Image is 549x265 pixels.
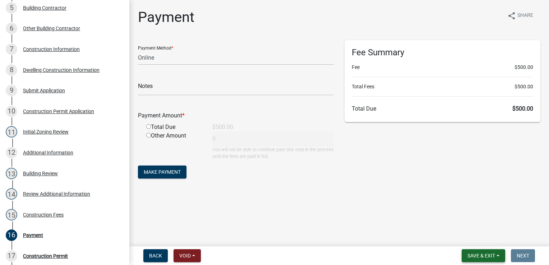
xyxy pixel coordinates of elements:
[133,111,339,120] div: Payment Amount
[6,106,17,117] div: 10
[507,11,516,20] i: share
[517,253,529,259] span: Next
[23,88,65,93] div: Submit Application
[141,123,207,131] div: Total Due
[141,131,207,160] div: Other Amount
[6,64,17,76] div: 8
[174,249,201,262] button: Void
[517,11,533,20] span: Share
[149,253,162,259] span: Back
[352,64,533,71] li: Fee
[6,147,17,158] div: 12
[143,249,168,262] button: Back
[6,168,17,179] div: 13
[23,254,68,259] div: Construction Permit
[511,249,535,262] button: Next
[6,209,17,220] div: 15
[138,9,194,26] h1: Payment
[23,212,64,217] div: Construction Fees
[138,166,186,178] button: Make Payment
[512,105,533,112] span: $500.00
[23,191,90,196] div: Review Additional Information
[179,253,191,259] span: Void
[23,150,73,155] div: Additional Information
[6,126,17,138] div: 11
[23,47,80,52] div: Construction Information
[352,83,533,90] li: Total Fees
[6,43,17,55] div: 7
[23,109,94,114] div: Construction Permit Application
[144,169,181,175] span: Make Payment
[6,23,17,34] div: 6
[6,250,17,262] div: 17
[467,253,495,259] span: Save & Exit
[23,26,80,31] div: Other Building Contractor
[6,2,17,14] div: 5
[23,171,58,176] div: Building Review
[6,188,17,200] div: 14
[502,9,539,23] button: shareShare
[23,129,69,134] div: Initial Zoning Review
[23,5,66,10] div: Building Contractor
[23,233,43,238] div: Payment
[515,64,533,71] span: $500.00
[462,249,505,262] button: Save & Exit
[6,229,17,241] div: 16
[352,47,533,58] h6: Fee Summary
[515,83,533,90] span: $500.00
[23,68,100,73] div: Dwelling Construction Information
[352,105,533,112] h6: Total Due
[6,85,17,96] div: 9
